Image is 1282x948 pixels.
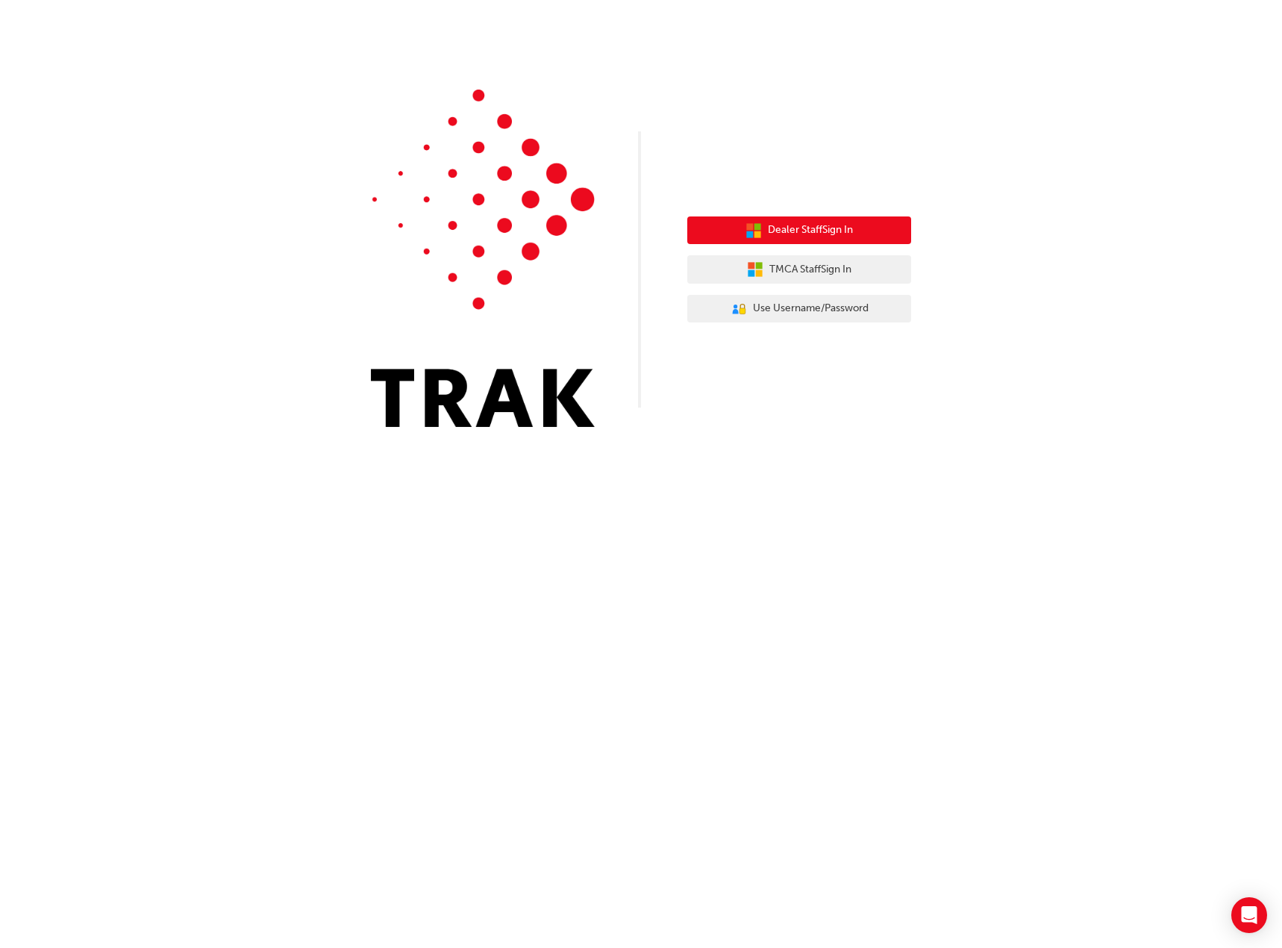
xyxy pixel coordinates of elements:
button: Dealer StaffSign In [687,216,911,245]
button: Use Username/Password [687,295,911,323]
span: TMCA Staff Sign In [769,261,851,278]
button: TMCA StaffSign In [687,255,911,284]
img: Trak [371,90,595,427]
span: Use Username/Password [753,300,869,317]
span: Dealer Staff Sign In [768,222,853,239]
div: Open Intercom Messenger [1231,897,1267,933]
